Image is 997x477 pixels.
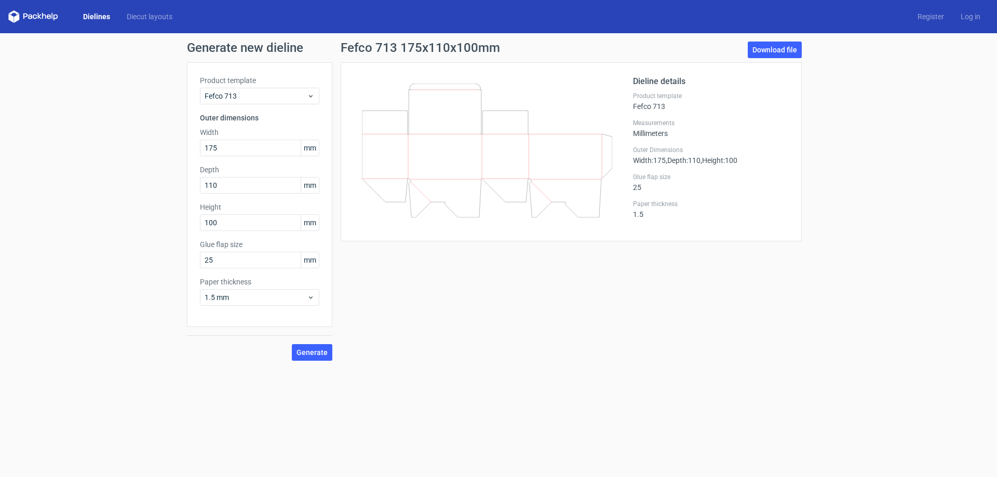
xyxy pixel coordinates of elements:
[633,119,789,127] label: Measurements
[666,156,700,165] span: , Depth : 110
[633,92,789,100] label: Product template
[200,75,319,86] label: Product template
[633,200,789,219] div: 1.5
[301,140,319,156] span: mm
[633,92,789,111] div: Fefco 713
[205,91,307,101] span: Fefco 713
[292,344,332,361] button: Generate
[748,42,802,58] a: Download file
[633,200,789,208] label: Paper thickness
[200,202,319,212] label: Height
[909,11,952,22] a: Register
[633,119,789,138] div: Millimeters
[633,173,789,192] div: 25
[118,11,181,22] a: Diecut layouts
[341,42,500,54] h1: Fefco 713 175x110x100mm
[633,173,789,181] label: Glue flap size
[297,349,328,356] span: Generate
[200,239,319,250] label: Glue flap size
[301,178,319,193] span: mm
[187,42,810,54] h1: Generate new dieline
[633,146,789,154] label: Outer Dimensions
[301,252,319,268] span: mm
[952,11,989,22] a: Log in
[200,165,319,175] label: Depth
[75,11,118,22] a: Dielines
[700,156,737,165] span: , Height : 100
[633,75,789,88] h2: Dieline details
[200,277,319,287] label: Paper thickness
[205,292,307,303] span: 1.5 mm
[633,156,666,165] span: Width : 175
[301,215,319,230] span: mm
[200,113,319,123] h3: Outer dimensions
[200,127,319,138] label: Width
